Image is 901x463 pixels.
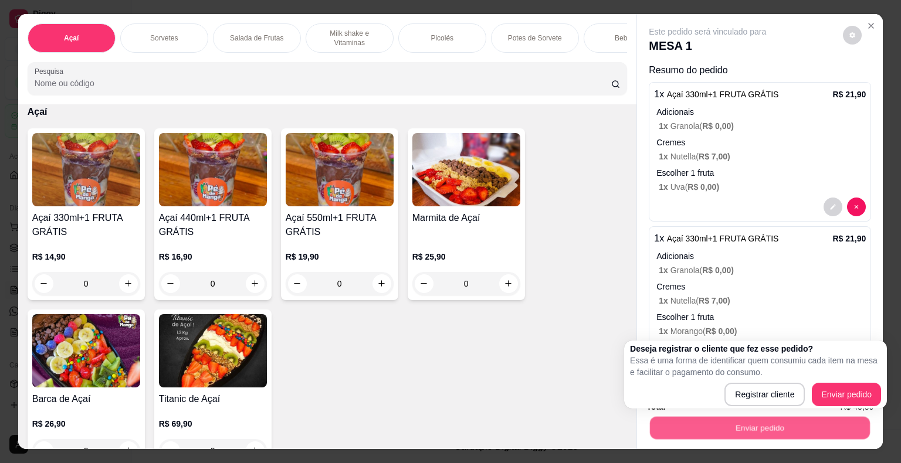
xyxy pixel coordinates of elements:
[724,383,805,406] button: Registrar cliente
[630,355,881,378] p: Essa é uma forma de identificar quem consumiu cada item na mesa e facilitar o pagamento do consumo.
[862,16,880,35] button: Close
[615,33,640,43] p: Bebidas
[64,33,79,43] p: Açaí
[656,167,866,179] p: Escolher 1 fruta
[847,198,866,216] button: decrease-product-quantity
[649,38,766,54] p: MESA 1
[687,182,719,192] span: R$ 0,00 )
[649,63,871,77] p: Resumo do pedido
[667,90,779,99] span: Açaí 330ml+1 FRUTA GRÁTIS
[659,296,670,305] span: 1 x
[32,211,140,239] h4: Açaí 330ml+1 FRUTA GRÁTIS
[659,121,670,131] span: 1 x
[702,265,734,275] span: R$ 0,00 )
[659,120,866,132] p: Granola (
[654,231,778,246] p: 1 x
[316,29,384,47] p: Milk shake e Vitaminas
[656,311,866,323] p: Escolher 1 fruta
[32,133,140,206] img: product-image
[35,77,611,89] input: Pesquisa
[159,251,267,263] p: R$ 16,90
[35,66,67,76] label: Pesquisa
[659,326,670,336] span: 1 x
[32,314,140,387] img: product-image
[699,296,730,305] span: R$ 7,00 )
[28,105,628,119] p: Açaí
[812,383,881,406] button: Enviar pedido
[159,211,267,239] h4: Açaí 440ml+1 FRUTA GRÁTIS
[659,325,866,337] p: Morango (
[824,198,842,216] button: decrease-product-quantity
[706,326,737,336] span: R$ 0,00 )
[656,137,866,148] p: Cremes
[659,182,670,192] span: 1 x
[659,152,670,161] span: 1 x
[656,281,866,292] p: Cremes
[659,265,670,275] span: 1 x
[286,251,394,263] p: R$ 19,90
[699,152,730,161] span: R$ 7,00 )
[843,26,862,45] button: decrease-product-quantity
[32,392,140,406] h4: Barca de Açaí
[659,181,866,193] p: Uva (
[159,314,267,387] img: product-image
[650,417,870,440] button: Enviar pedido
[159,133,267,206] img: product-image
[656,250,866,262] p: Adicionais
[286,133,394,206] img: product-image
[431,33,453,43] p: Picolés
[159,392,267,406] h4: Titanic de Açaí
[630,343,881,355] h2: Deseja registrar o cliente que fez esse pedido?
[667,234,779,243] span: Açaí 330ml+1 FRUTA GRÁTIS
[159,418,267,430] p: R$ 69,90
[32,418,140,430] p: R$ 26,90
[659,264,866,276] p: Granola (
[654,87,778,101] p: 1 x
[286,211,394,239] h4: Açaí 550ml+1 FRUTA GRÁTIS
[32,251,140,263] p: R$ 14,90
[412,251,520,263] p: R$ 25,90
[659,151,866,162] p: Nutella (
[832,233,866,244] p: R$ 21,90
[150,33,178,43] p: Sorvetes
[656,106,866,118] p: Adicionais
[508,33,562,43] p: Potes de Sorvete
[230,33,283,43] p: Salada de Frutas
[832,88,866,100] p: R$ 21,90
[412,211,520,225] h4: Marmita de Açaí
[412,133,520,206] img: product-image
[702,121,734,131] span: R$ 0,00 )
[659,295,866,307] p: Nutella (
[649,26,766,38] p: Este pedido será vinculado para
